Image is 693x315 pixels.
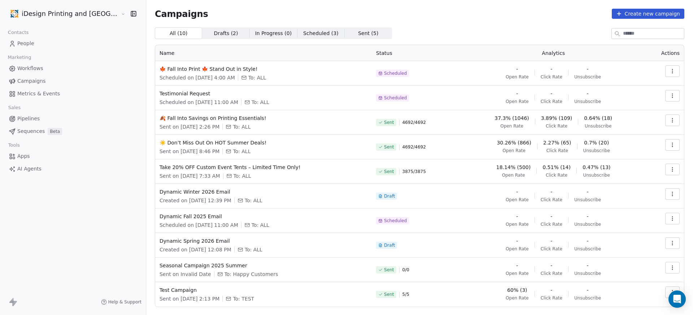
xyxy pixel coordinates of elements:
[506,221,529,227] span: Open Rate
[160,74,235,81] span: Scheduled on [DATE] 4:00 AM
[402,144,426,150] span: 4692 / 4692
[541,99,562,104] span: Click Rate
[402,267,409,273] span: 0 / 0
[17,165,42,173] span: AI Agents
[550,213,552,220] span: -
[160,197,231,204] span: Created on [DATE] 12:39 PM
[384,292,394,297] span: Sent
[574,246,601,252] span: Unsubscribe
[160,90,367,97] span: Testimonial Request
[502,148,526,154] span: Open Rate
[516,65,518,73] span: -
[550,65,552,73] span: -
[384,144,394,150] span: Sent
[233,148,250,155] span: To: ALL
[541,74,562,80] span: Click Rate
[5,102,24,113] span: Sales
[233,295,254,302] span: To: TEST
[587,237,589,245] span: -
[550,237,552,245] span: -
[550,90,552,97] span: -
[248,74,266,81] span: To: ALL
[506,197,529,203] span: Open Rate
[5,27,32,38] span: Contacts
[384,242,395,248] span: Draft
[574,295,601,301] span: Unsubscribe
[583,172,610,178] span: Unsubscribe
[22,9,119,18] span: iDesign Printing and [GEOGRAPHIC_DATA]
[550,262,552,269] span: -
[516,237,518,245] span: -
[6,62,140,74] a: Workflows
[462,45,645,61] th: Analytics
[516,213,518,220] span: -
[496,164,531,171] span: 18.14% (500)
[303,30,339,37] span: Scheduled ( 3 )
[6,113,140,125] a: Pipelines
[574,74,601,80] span: Unsubscribe
[372,45,462,61] th: Status
[10,9,19,18] img: logo-icon.png
[402,169,426,174] span: 3875 / 3875
[506,74,529,80] span: Open Rate
[546,172,567,178] span: Click Rate
[585,123,611,129] span: Unsubscribe
[506,295,529,301] span: Open Rate
[500,123,523,129] span: Open Rate
[507,286,527,294] span: 60% (3)
[155,45,372,61] th: Name
[252,99,269,106] span: To: ALL
[384,218,407,224] span: Scheduled
[17,152,30,160] span: Apps
[6,125,140,137] a: SequencesBeta
[541,271,562,276] span: Click Rate
[160,65,367,73] span: 🍁 Fall Into Print 🍁 Stand Out in Style!
[587,262,589,269] span: -
[160,123,219,130] span: Sent on [DATE] 2:26 PM
[541,295,562,301] span: Click Rate
[384,120,394,125] span: Sent
[516,262,518,269] span: -
[583,148,610,154] span: Unsubscribe
[384,169,394,174] span: Sent
[160,172,220,180] span: Sent on [DATE] 7:33 AM
[155,9,208,19] span: Campaigns
[574,99,601,104] span: Unsubscribe
[541,197,562,203] span: Click Rate
[160,237,367,245] span: Dynamic Spring 2026 Email
[645,45,684,61] th: Actions
[542,164,571,171] span: 0.51% (14)
[5,52,34,63] span: Marketing
[160,221,238,229] span: Scheduled on [DATE] 11:00 AM
[587,90,589,97] span: -
[160,99,238,106] span: Scheduled on [DATE] 11:00 AM
[541,221,562,227] span: Click Rate
[5,140,23,151] span: Tools
[17,128,45,135] span: Sequences
[384,95,407,101] span: Scheduled
[17,77,45,85] span: Campaigns
[574,197,601,203] span: Unsubscribe
[160,286,367,294] span: Test Campaign
[225,271,278,278] span: To: Happy Customers
[108,299,141,305] span: Help & Support
[6,150,140,162] a: Apps
[48,128,62,135] span: Beta
[506,99,529,104] span: Open Rate
[502,172,525,178] span: Open Rate
[6,163,140,175] a: AI Agents
[546,123,567,129] span: Click Rate
[587,188,589,195] span: -
[6,75,140,87] a: Campaigns
[358,30,378,37] span: Sent ( 5 )
[668,290,686,308] div: Open Intercom Messenger
[101,299,141,305] a: Help & Support
[546,148,568,154] span: Click Rate
[587,213,589,220] span: -
[252,221,269,229] span: To: ALL
[17,40,34,47] span: People
[214,30,238,37] span: Drafts ( 2 )
[233,123,250,130] span: To: ALL
[543,139,571,146] span: 2.27% (65)
[160,295,219,302] span: Sent on [DATE] 2:13 PM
